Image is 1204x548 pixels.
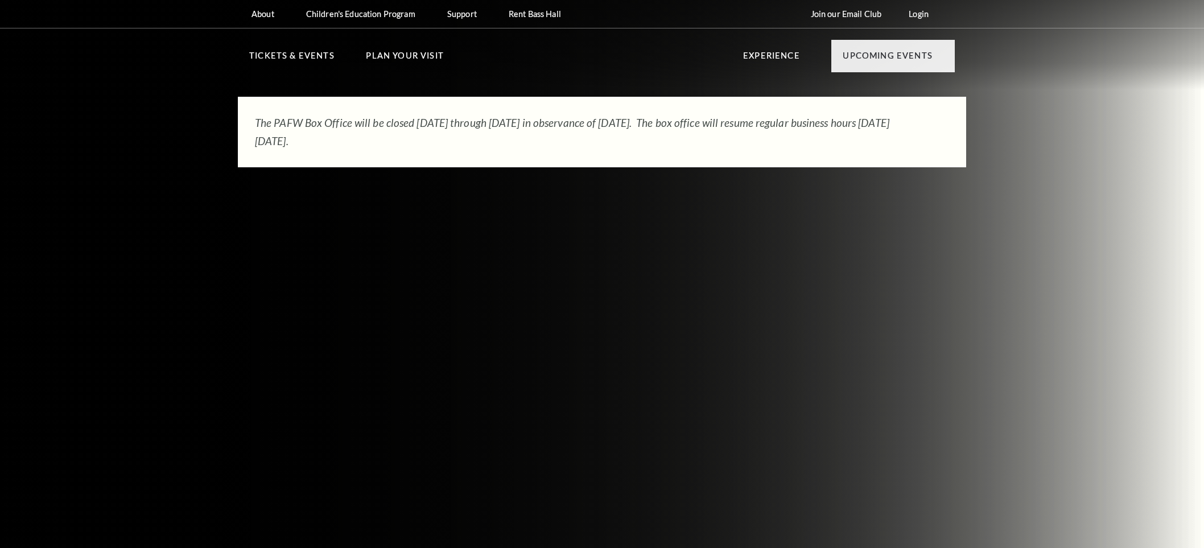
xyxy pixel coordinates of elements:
[251,9,274,19] p: About
[447,9,477,19] p: Support
[255,116,889,147] em: The PAFW Box Office will be closed [DATE] through [DATE] in observance of [DATE]. The box office ...
[366,49,444,69] p: Plan Your Visit
[843,49,933,69] p: Upcoming Events
[249,49,335,69] p: Tickets & Events
[743,49,800,69] p: Experience
[509,9,561,19] p: Rent Bass Hall
[306,9,415,19] p: Children's Education Program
